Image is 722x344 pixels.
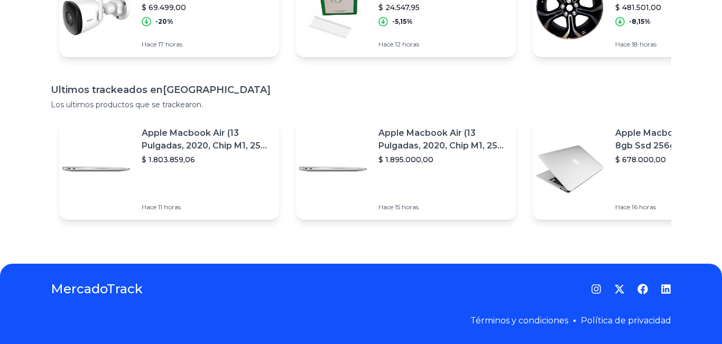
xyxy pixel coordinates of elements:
[392,17,413,26] p: -5,15%
[629,17,651,26] p: -8,15%
[142,203,271,211] p: Hace 11 horas
[378,203,507,211] p: Hace 15 horas
[142,154,271,165] p: $ 1.803.859,06
[378,40,507,49] p: Hace 12 horas
[51,82,671,97] h1: Ultimos trackeados en [GEOGRAPHIC_DATA]
[470,315,568,326] a: Términos y condiciones
[142,127,271,152] p: Apple Macbook Air (13 Pulgadas, 2020, Chip M1, 256 Gb De Ssd, 8 Gb De Ram) - Plata
[533,132,607,206] img: Featured image
[142,40,271,49] p: Hace 17 horas
[614,284,625,294] a: Twitter
[59,132,133,206] img: Featured image
[296,132,370,206] img: Featured image
[378,154,507,165] p: $ 1.895.000,00
[591,284,601,294] a: Instagram
[581,315,671,326] a: Política de privacidad
[296,118,516,220] a: Featured imageApple Macbook Air (13 Pulgadas, 2020, Chip M1, 256 Gb De Ssd, 8 Gb De Ram) - Plata$...
[637,284,648,294] a: Facebook
[155,17,173,26] p: -20%
[59,118,279,220] a: Featured imageApple Macbook Air (13 Pulgadas, 2020, Chip M1, 256 Gb De Ssd, 8 Gb De Ram) - Plata$...
[142,2,271,13] p: $ 69.499,00
[378,2,507,13] p: $ 24.547,95
[51,99,671,110] p: Los ultimos productos que se trackearon.
[378,127,507,152] p: Apple Macbook Air (13 Pulgadas, 2020, Chip M1, 256 Gb De Ssd, 8 Gb De Ram) - Plata
[51,281,143,297] a: MercadoTrack
[661,284,671,294] a: LinkedIn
